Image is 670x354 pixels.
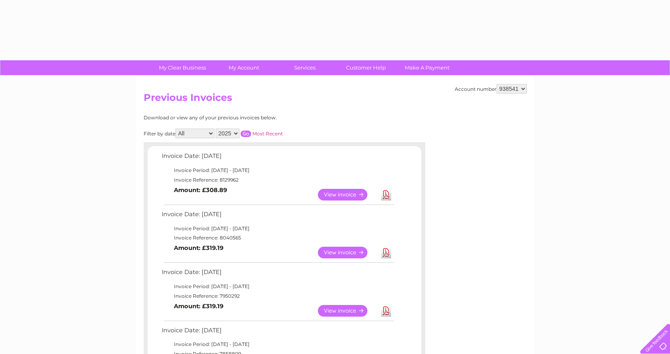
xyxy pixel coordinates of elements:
[318,305,377,317] a: View
[381,189,391,201] a: Download
[318,247,377,258] a: View
[174,186,227,194] b: Amount: £308.89
[160,166,395,175] td: Invoice Period: [DATE] - [DATE]
[394,60,460,75] a: Make A Payment
[381,305,391,317] a: Download
[252,131,283,137] a: Most Recent
[381,247,391,258] a: Download
[272,60,338,75] a: Services
[160,151,395,166] td: Invoice Date: [DATE]
[160,340,395,349] td: Invoice Period: [DATE] - [DATE]
[144,129,355,138] div: Filter by date
[160,224,395,233] td: Invoice Period: [DATE] - [DATE]
[149,60,216,75] a: My Clear Business
[174,303,223,310] b: Amount: £319.19
[210,60,277,75] a: My Account
[318,189,377,201] a: View
[333,60,399,75] a: Customer Help
[160,282,395,291] td: Invoice Period: [DATE] - [DATE]
[160,233,395,243] td: Invoice Reference: 8040565
[144,115,355,121] div: Download or view any of your previous invoices below.
[160,291,395,301] td: Invoice Reference: 7950292
[160,325,395,340] td: Invoice Date: [DATE]
[160,175,395,185] td: Invoice Reference: 8129962
[174,244,223,252] b: Amount: £319.19
[144,92,527,107] h2: Previous Invoices
[160,267,395,282] td: Invoice Date: [DATE]
[455,84,527,94] div: Account number
[160,209,395,224] td: Invoice Date: [DATE]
